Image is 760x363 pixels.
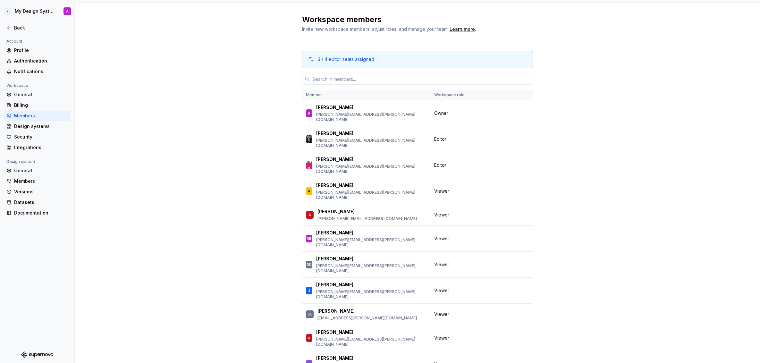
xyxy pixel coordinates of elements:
p: [PERSON_NAME][EMAIL_ADDRESS][DOMAIN_NAME] [317,216,417,221]
div: DB [307,235,311,242]
th: Member [302,90,430,100]
div: DD [307,261,312,268]
p: [PERSON_NAME] [316,256,353,262]
div: Documentation [14,210,68,216]
a: General [4,165,71,176]
div: General [14,91,68,98]
svg: Supernova Logo [21,351,53,358]
input: Search in members... [310,73,533,85]
div: Members [14,178,68,184]
a: Learn more [450,26,475,32]
div: Notifications [14,68,68,75]
p: [PERSON_NAME][EMAIL_ADDRESS][PERSON_NAME][DOMAIN_NAME] [316,337,426,347]
p: [PERSON_NAME][EMAIL_ADDRESS][PERSON_NAME][DOMAIN_NAME] [316,263,426,274]
p: [PERSON_NAME][EMAIL_ADDRESS][PERSON_NAME][DOMAIN_NAME] [316,289,426,300]
div: Members [14,113,68,119]
div: General [14,167,68,174]
a: Authentication [4,56,71,66]
button: PFMy Design SystemA [1,4,73,18]
div: Security [14,134,68,140]
div: Profile [14,47,68,54]
div: Account [4,38,25,45]
div: A [66,9,69,14]
p: [PERSON_NAME][EMAIL_ADDRESS][PERSON_NAME][DOMAIN_NAME] [316,164,426,174]
span: Owner [434,110,448,116]
div: Datasets [14,199,68,206]
div: Billing [14,102,68,108]
a: Versions [4,187,71,197]
div: Design systems [14,123,68,130]
a: Integrations [4,142,71,153]
p: [EMAIL_ADDRESS][PERSON_NAME][DOMAIN_NAME] [317,316,417,321]
span: Viewer [434,287,449,294]
a: Notifications [4,66,71,77]
a: Profile [4,45,71,55]
p: [PERSON_NAME] [316,230,353,236]
span: Viewer [434,235,449,242]
span: Viewer [434,311,449,317]
div: A [308,212,311,218]
h2: Workspace members [302,14,525,25]
a: General [4,89,71,100]
a: Security [4,132,71,142]
p: [PERSON_NAME] [316,104,353,111]
p: [PERSON_NAME] [316,130,353,137]
div: J [308,287,310,294]
a: Back [4,23,71,33]
span: Viewer [434,212,449,218]
p: [PERSON_NAME] [317,208,355,215]
div: PF [4,7,12,15]
div: [PERSON_NAME] [306,146,312,184]
img: Jake Carter [306,135,312,143]
div: K [308,335,310,341]
span: Editor [434,162,446,168]
div: A [308,110,310,116]
span: Invite new workspace members, adjust roles, and manage your team. [302,26,449,32]
div: My Design System [15,8,56,14]
a: Billing [4,100,71,110]
span: . [449,27,476,32]
th: Workspace role [430,90,479,100]
p: [PERSON_NAME][EMAIL_ADDRESS][PERSON_NAME][DOMAIN_NAME] [316,237,426,248]
div: Back [14,25,68,31]
span: Editor [434,136,446,142]
div: Design system [4,158,38,165]
p: [PERSON_NAME] [317,308,355,314]
a: Design systems [4,121,71,131]
p: [PERSON_NAME] [316,355,353,361]
div: Authentication [14,58,68,64]
a: Datasets [4,197,71,207]
div: Integrations [14,144,68,151]
span: Viewer [434,188,449,194]
div: 3 / 4 editor seats assigned [318,56,374,63]
span: Viewer [434,261,449,268]
p: [PERSON_NAME] [316,182,353,189]
a: Documentation [4,208,71,218]
p: [PERSON_NAME] [316,282,353,288]
p: [PERSON_NAME][EMAIL_ADDRESS][PERSON_NAME][DOMAIN_NAME] [316,190,426,200]
p: [PERSON_NAME][EMAIL_ADDRESS][PERSON_NAME][DOMAIN_NAME] [316,112,426,122]
p: [PERSON_NAME] [316,156,353,163]
div: A [308,188,310,194]
p: [PERSON_NAME][EMAIL_ADDRESS][PERSON_NAME][DOMAIN_NAME] [316,138,426,148]
div: JK [308,311,312,317]
a: Members [4,176,71,186]
span: Viewer [434,335,449,341]
div: Workspace [4,82,31,89]
a: Members [4,111,71,121]
div: Versions [14,189,68,195]
p: [PERSON_NAME] [316,329,353,335]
